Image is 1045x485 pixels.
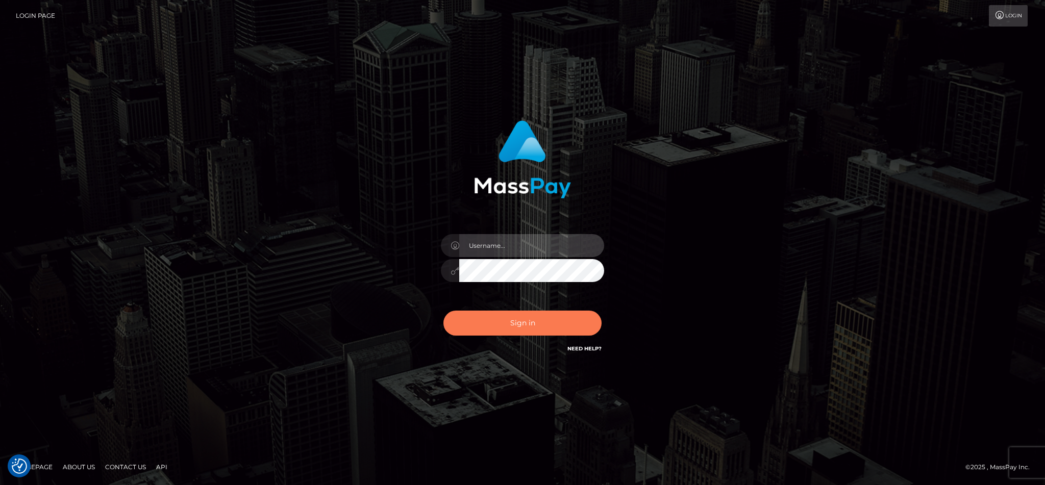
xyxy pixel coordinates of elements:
a: Homepage [11,459,57,475]
a: About Us [59,459,99,475]
img: Revisit consent button [12,458,27,474]
a: Contact Us [101,459,150,475]
a: Login [989,5,1028,27]
a: Login Page [16,5,55,27]
button: Consent Preferences [12,458,27,474]
img: MassPay Login [474,120,571,198]
input: Username... [459,234,604,257]
div: © 2025 , MassPay Inc. [965,462,1037,473]
a: API [152,459,171,475]
button: Sign in [443,311,602,336]
a: Need Help? [567,345,602,352]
